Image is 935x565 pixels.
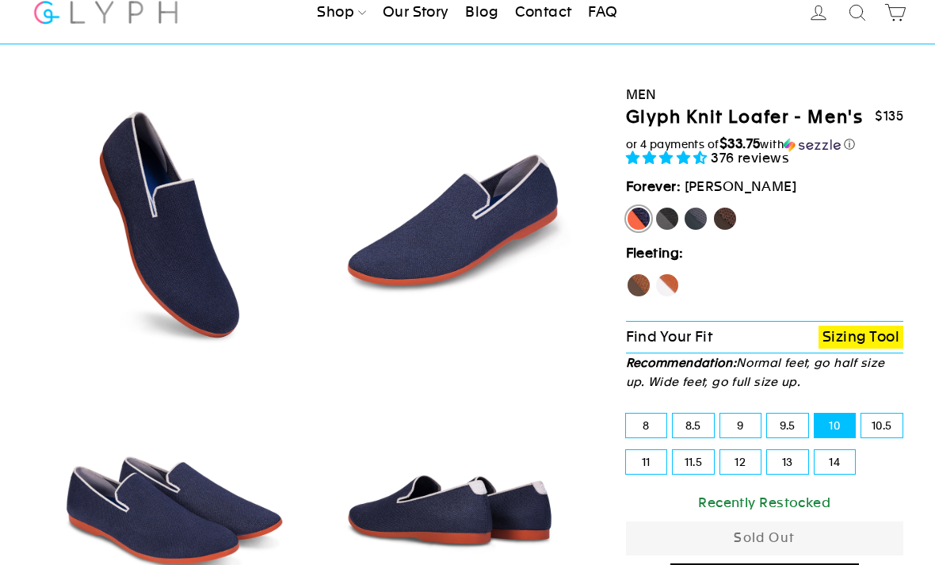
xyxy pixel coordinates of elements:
[654,273,680,299] label: Fox
[626,151,712,166] span: 4.73 stars
[815,414,856,438] label: 10
[626,493,904,514] div: Recently Restocked
[767,451,808,475] label: 13
[626,107,864,130] h1: Glyph Knit Loafer - Men's
[685,179,797,195] span: [PERSON_NAME]
[626,137,904,153] div: or 4 payments of$33.75withSezzle Click to learn more about Sezzle
[875,109,903,124] span: $135
[861,414,903,438] label: 10.5
[626,354,904,392] p: Normal feet, go half size up. Wide feet, go full size up.
[626,207,651,232] label: [PERSON_NAME]
[711,151,789,166] span: 376 reviews
[683,207,708,232] label: Rhino
[673,414,714,438] label: 8.5
[318,92,582,357] img: Marlin
[720,414,761,438] label: 9
[719,136,761,152] span: $33.75
[626,357,737,370] strong: Recommendation:
[654,207,680,232] label: Panther
[712,207,738,232] label: Mustang
[626,414,667,438] label: 8
[626,137,904,153] div: or 4 payments of with
[626,273,651,299] label: Hawk
[626,85,904,106] div: Men
[626,522,904,556] button: Sold Out
[767,414,808,438] label: 9.5
[720,451,761,475] label: 12
[626,329,713,345] span: Find Your Fit
[39,92,303,357] img: Marlin
[734,531,795,546] span: Sold Out
[784,139,841,153] img: Sezzle
[626,179,681,195] strong: Forever:
[626,246,684,262] strong: Fleeting:
[815,451,856,475] label: 14
[626,451,667,475] label: 11
[673,451,714,475] label: 11.5
[819,326,903,349] a: Sizing Tool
